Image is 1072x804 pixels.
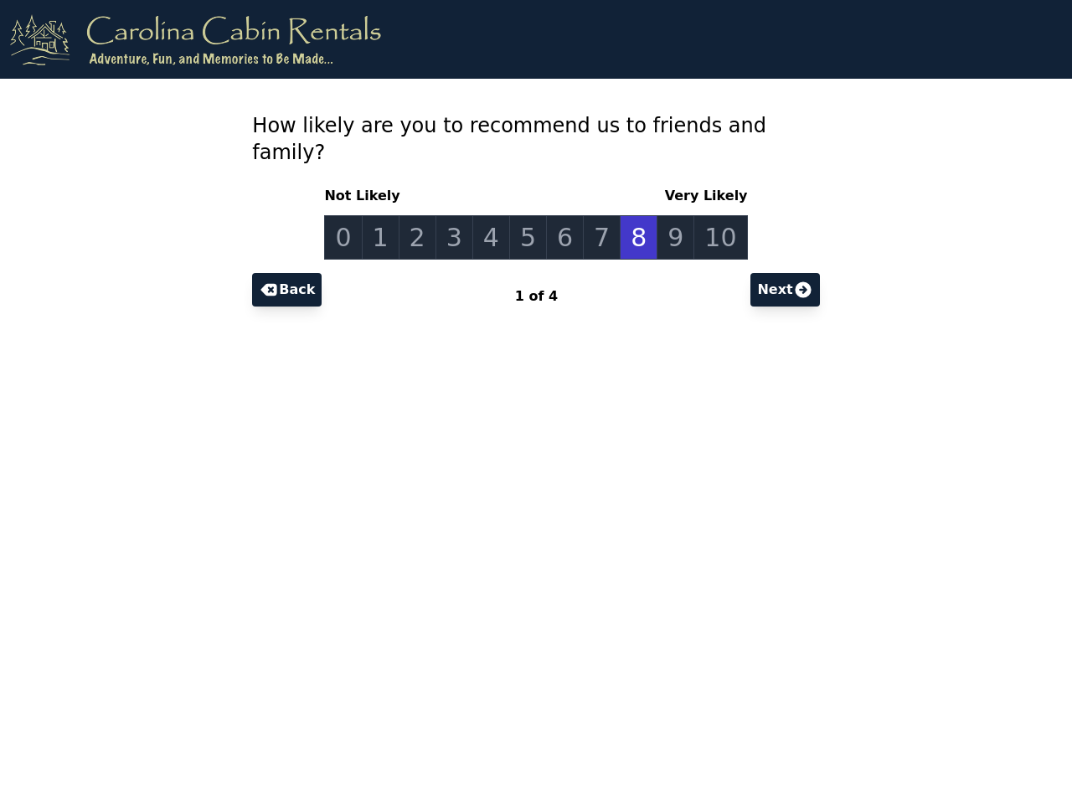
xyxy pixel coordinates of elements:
button: Next [750,273,819,307]
span: Not Likely [324,186,406,206]
a: 1 [362,215,399,260]
span: How likely are you to recommend us to friends and family? [252,114,766,164]
a: 0 [324,215,362,260]
a: 9 [657,215,694,260]
a: 3 [435,215,473,260]
a: 5 [509,215,547,260]
a: 6 [546,215,584,260]
a: 4 [472,215,510,260]
span: 1 of 4 [515,288,558,304]
img: logo.png [10,13,381,65]
a: 8 [620,215,657,260]
a: 7 [583,215,621,260]
a: 10 [693,215,747,260]
button: Back [252,273,322,307]
a: 2 [399,215,436,260]
span: Very Likely [658,186,748,206]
